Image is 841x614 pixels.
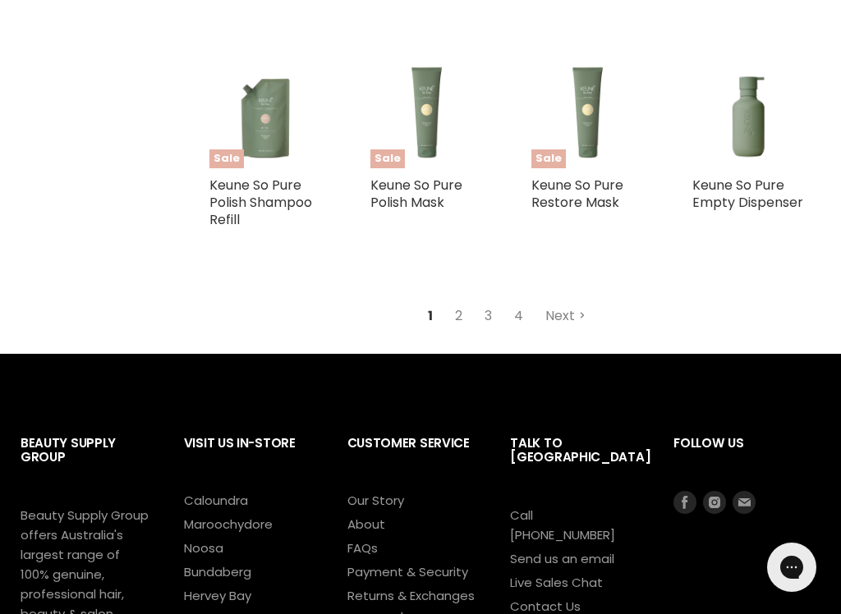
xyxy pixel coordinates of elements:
a: Keune So Pure Empty Dispenser [692,176,803,212]
a: Keune So Pure Restore MaskSale [531,57,643,168]
h2: Beauty Supply Group [21,423,151,506]
span: Sale [370,149,405,168]
a: Hervey Bay [184,587,251,604]
span: Sale [209,149,244,168]
a: Our Story [347,492,404,509]
h2: Visit Us In-Store [184,423,315,491]
h2: Follow us [673,423,820,491]
iframe: Gorgias live chat messenger [759,537,825,598]
a: Send us an email [510,550,614,567]
a: Keune So Pure Polish Mask [370,176,462,212]
a: About [347,515,385,533]
a: Returns & Exchanges [347,587,475,604]
span: Sale [531,149,566,168]
a: Keune So Pure Empty Dispenser [692,57,804,168]
a: Payment & Security [347,563,468,580]
a: Next [536,301,595,331]
a: Keune So Pure Polish MaskSale [370,57,482,168]
a: Caloundra [184,492,248,509]
a: Keune So Pure Polish Shampoo RefillSale [209,57,321,168]
img: Keune So Pure Restore Mask [534,57,641,168]
a: FAQs [347,539,378,557]
a: Bundaberg [184,563,251,580]
img: Keune So Pure Polish Mask [373,57,480,168]
span: 1 [419,301,442,331]
a: Live Sales Chat [510,574,603,591]
img: Keune So Pure Polish Shampoo Refill [212,57,319,168]
a: 4 [505,301,532,331]
h2: Talk to [GEOGRAPHIC_DATA] [510,423,641,506]
img: Keune So Pure Empty Dispenser [695,57,802,168]
a: Noosa [184,539,223,557]
h2: Customer Service [347,423,478,491]
a: Keune So Pure Restore Mask [531,176,623,212]
a: 2 [446,301,471,331]
a: Call [PHONE_NUMBER] [510,506,615,543]
a: 3 [476,301,501,331]
a: Keune So Pure Polish Shampoo Refill [209,176,312,229]
a: Maroochydore [184,515,273,533]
